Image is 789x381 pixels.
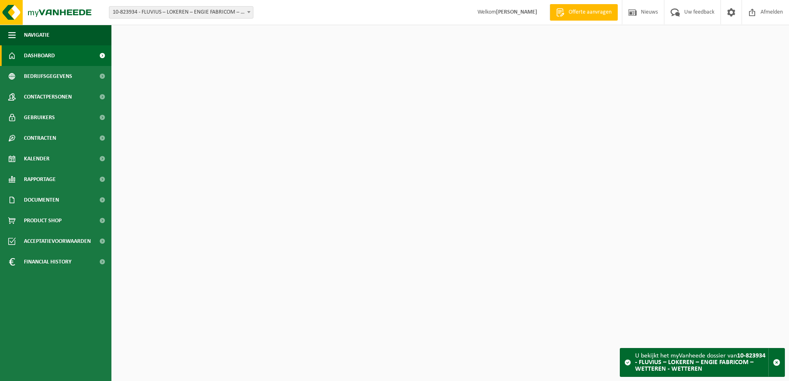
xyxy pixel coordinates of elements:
div: U bekijkt het myVanheede dossier van [635,348,768,376]
span: Gebruikers [24,107,55,128]
a: Offerte aanvragen [550,4,618,21]
span: 10-823934 - FLUVIUS – LOKEREN – ENGIE FABRICOM – WETTEREN - WETTEREN [109,6,253,19]
span: Financial History [24,252,71,272]
span: Navigatie [24,25,50,45]
span: Kalender [24,148,50,169]
span: Dashboard [24,45,55,66]
span: Contactpersonen [24,87,72,107]
iframe: chat widget [4,363,138,381]
span: Bedrijfsgegevens [24,66,72,87]
span: Rapportage [24,169,56,190]
span: Offerte aanvragen [567,8,614,16]
strong: 10-823934 - FLUVIUS – LOKEREN – ENGIE FABRICOM – WETTEREN - WETTEREN [635,353,765,372]
span: 10-823934 - FLUVIUS – LOKEREN – ENGIE FABRICOM – WETTEREN - WETTEREN [109,7,253,18]
span: Product Shop [24,210,61,231]
strong: [PERSON_NAME] [496,9,537,15]
span: Contracten [24,128,56,148]
span: Documenten [24,190,59,210]
span: Acceptatievoorwaarden [24,231,91,252]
